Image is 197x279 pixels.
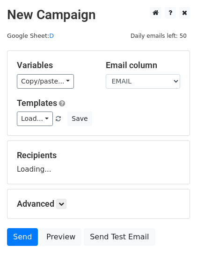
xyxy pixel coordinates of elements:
[17,150,180,174] div: Loading...
[17,112,53,126] a: Load...
[7,228,38,246] a: Send
[127,32,190,39] a: Daily emails left: 50
[67,112,92,126] button: Save
[17,74,74,89] a: Copy/paste...
[17,60,92,70] h5: Variables
[17,150,180,160] h5: Recipients
[40,228,81,246] a: Preview
[127,31,190,41] span: Daily emails left: 50
[49,32,54,39] a: D
[17,98,57,108] a: Templates
[7,7,190,23] h2: New Campaign
[106,60,181,70] h5: Email column
[7,32,54,39] small: Google Sheet:
[17,199,180,209] h5: Advanced
[84,228,155,246] a: Send Test Email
